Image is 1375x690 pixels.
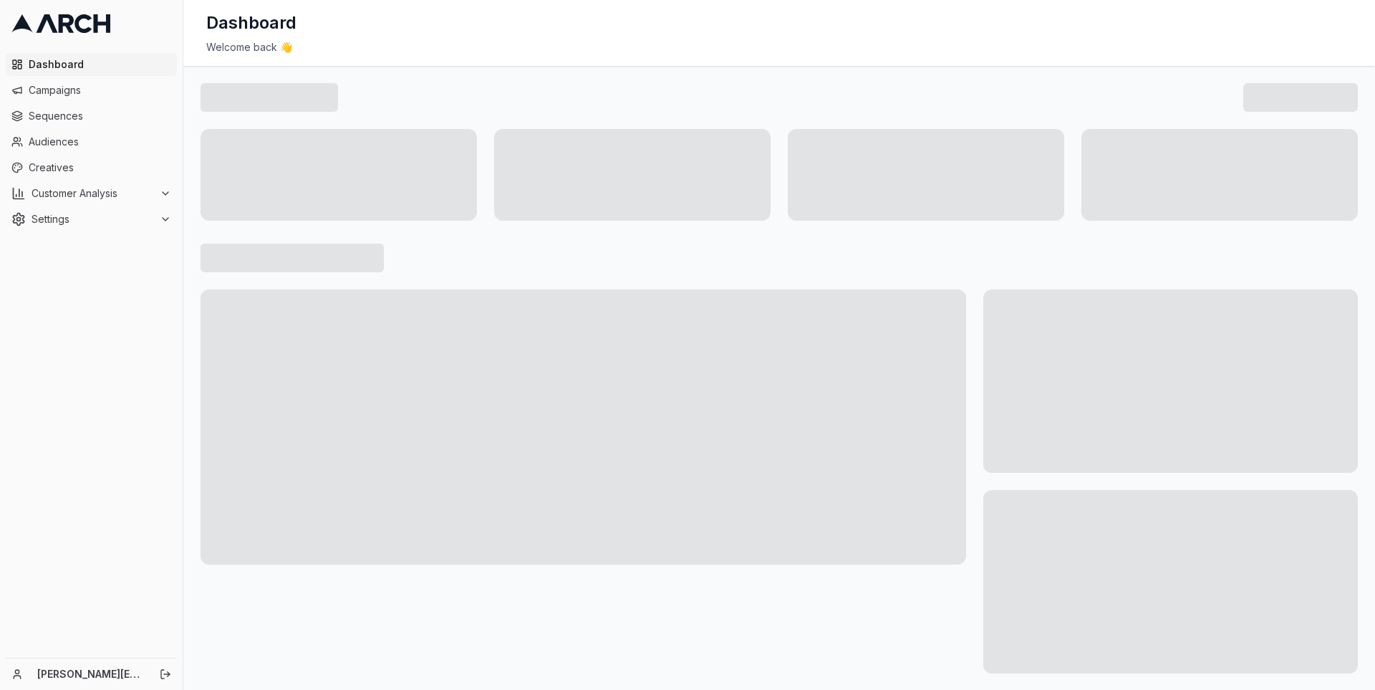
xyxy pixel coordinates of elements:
[6,182,177,205] button: Customer Analysis
[29,160,171,175] span: Creatives
[37,667,144,681] a: [PERSON_NAME][EMAIL_ADDRESS][DOMAIN_NAME]
[29,109,171,123] span: Sequences
[206,40,1352,54] div: Welcome back 👋
[6,105,177,128] a: Sequences
[206,11,296,34] h1: Dashboard
[32,186,154,201] span: Customer Analysis
[6,156,177,179] a: Creatives
[6,130,177,153] a: Audiences
[155,664,175,684] button: Log out
[6,53,177,76] a: Dashboard
[6,208,177,231] button: Settings
[32,212,154,226] span: Settings
[29,83,171,97] span: Campaigns
[29,57,171,72] span: Dashboard
[29,135,171,149] span: Audiences
[6,79,177,102] a: Campaigns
